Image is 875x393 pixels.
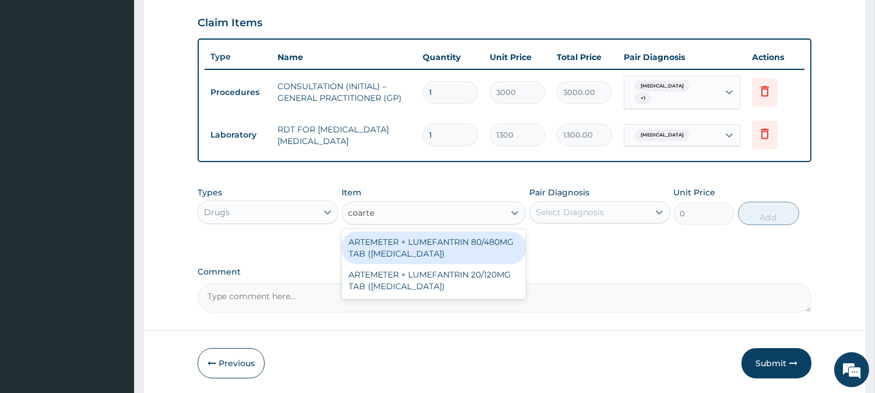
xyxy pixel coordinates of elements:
[6,266,222,307] textarea: Type your message and hit 'Enter'
[484,45,551,69] th: Unit Price
[635,80,690,92] span: [MEDICAL_DATA]
[342,187,361,198] label: Item
[191,6,219,34] div: Minimize live chat window
[205,82,272,103] td: Procedures
[204,206,230,218] div: Drugs
[635,129,690,141] span: [MEDICAL_DATA]
[22,58,47,87] img: d_794563401_company_1708531726252_794563401
[635,93,651,104] span: + 1
[551,45,618,69] th: Total Price
[746,45,804,69] th: Actions
[272,45,417,69] th: Name
[205,46,272,68] th: Type
[198,348,265,378] button: Previous
[673,187,715,198] label: Unit Price
[272,75,417,110] td: CONSULTATION (INITIAL) – GENERAL PRACTITIONER (GP)
[198,188,222,198] label: Types
[536,206,604,218] div: Select Diagnosis
[738,202,799,225] button: Add
[68,121,161,238] span: We're online!
[529,187,589,198] label: Pair Diagnosis
[198,267,811,277] label: Comment
[61,65,196,80] div: Chat with us now
[205,124,272,146] td: Laboratory
[342,231,526,264] div: ARTEMETER + LUMEFANTRIN 80/480MG TAB ([MEDICAL_DATA])
[742,348,811,378] button: Submit
[272,118,417,153] td: RDT FOR [MEDICAL_DATA] [MEDICAL_DATA]
[417,45,484,69] th: Quantity
[198,17,262,30] h3: Claim Items
[618,45,746,69] th: Pair Diagnosis
[342,264,526,297] div: ARTEMETER + LUMEFANTRIN 20/120MG TAB ([MEDICAL_DATA])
